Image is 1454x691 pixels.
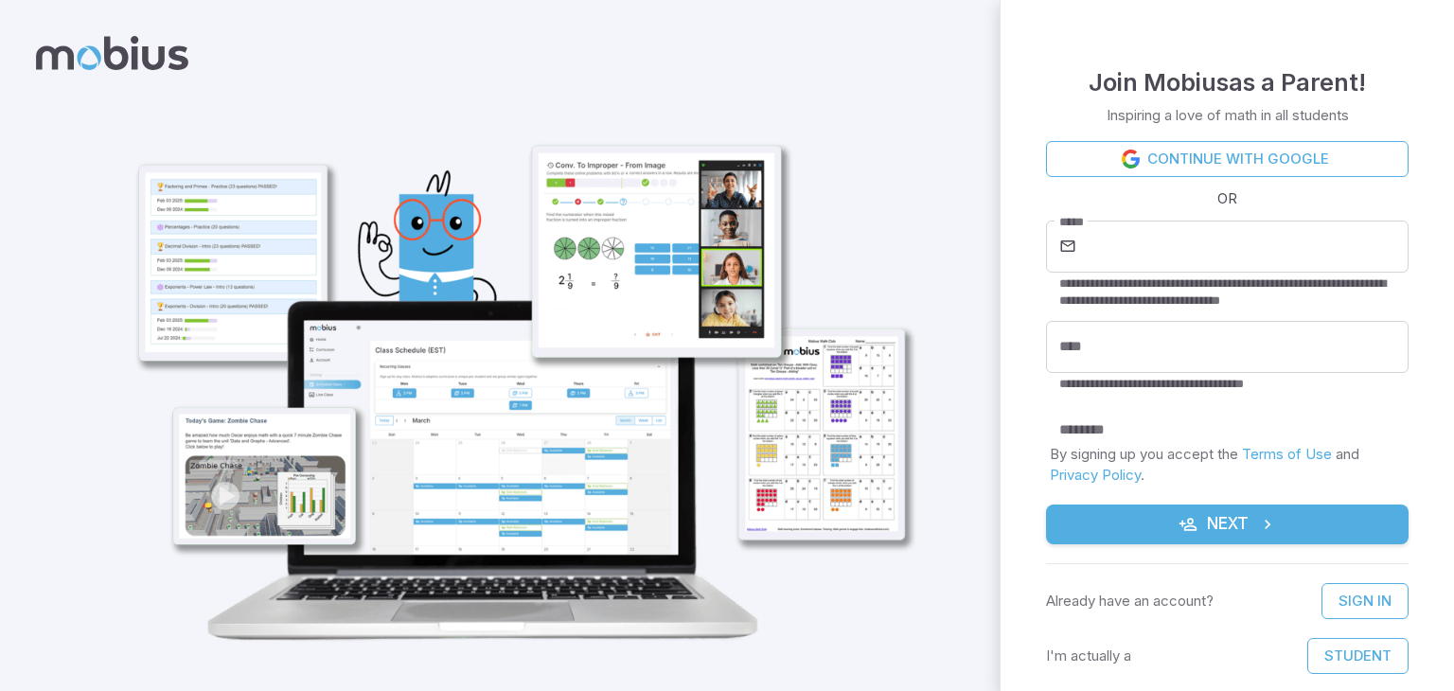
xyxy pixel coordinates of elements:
[1107,105,1349,126] p: Inspiring a love of math in all students
[1046,646,1131,666] p: I'm actually a
[1242,445,1332,463] a: Terms of Use
[1050,466,1141,484] a: Privacy Policy
[1307,638,1409,674] button: Student
[97,53,932,666] img: parent_1-illustration
[1089,63,1366,101] h4: Join Mobius as a Parent !
[1046,591,1214,611] p: Already have an account?
[1046,505,1409,544] button: Next
[1213,188,1242,209] span: OR
[1046,141,1409,177] a: Continue with Google
[1321,583,1409,619] a: Sign In
[1050,444,1405,486] p: By signing up you accept the and .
